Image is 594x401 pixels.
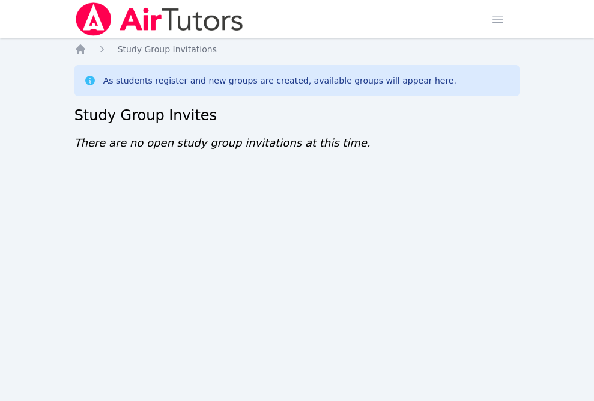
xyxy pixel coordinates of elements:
[74,2,244,36] img: Air Tutors
[74,136,371,149] span: There are no open study group invitations at this time.
[74,106,520,125] h2: Study Group Invites
[103,75,456,87] div: As students register and new groups are created, available groups will appear here.
[118,44,217,54] span: Study Group Invitations
[74,43,520,55] nav: Breadcrumb
[118,43,217,55] a: Study Group Invitations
